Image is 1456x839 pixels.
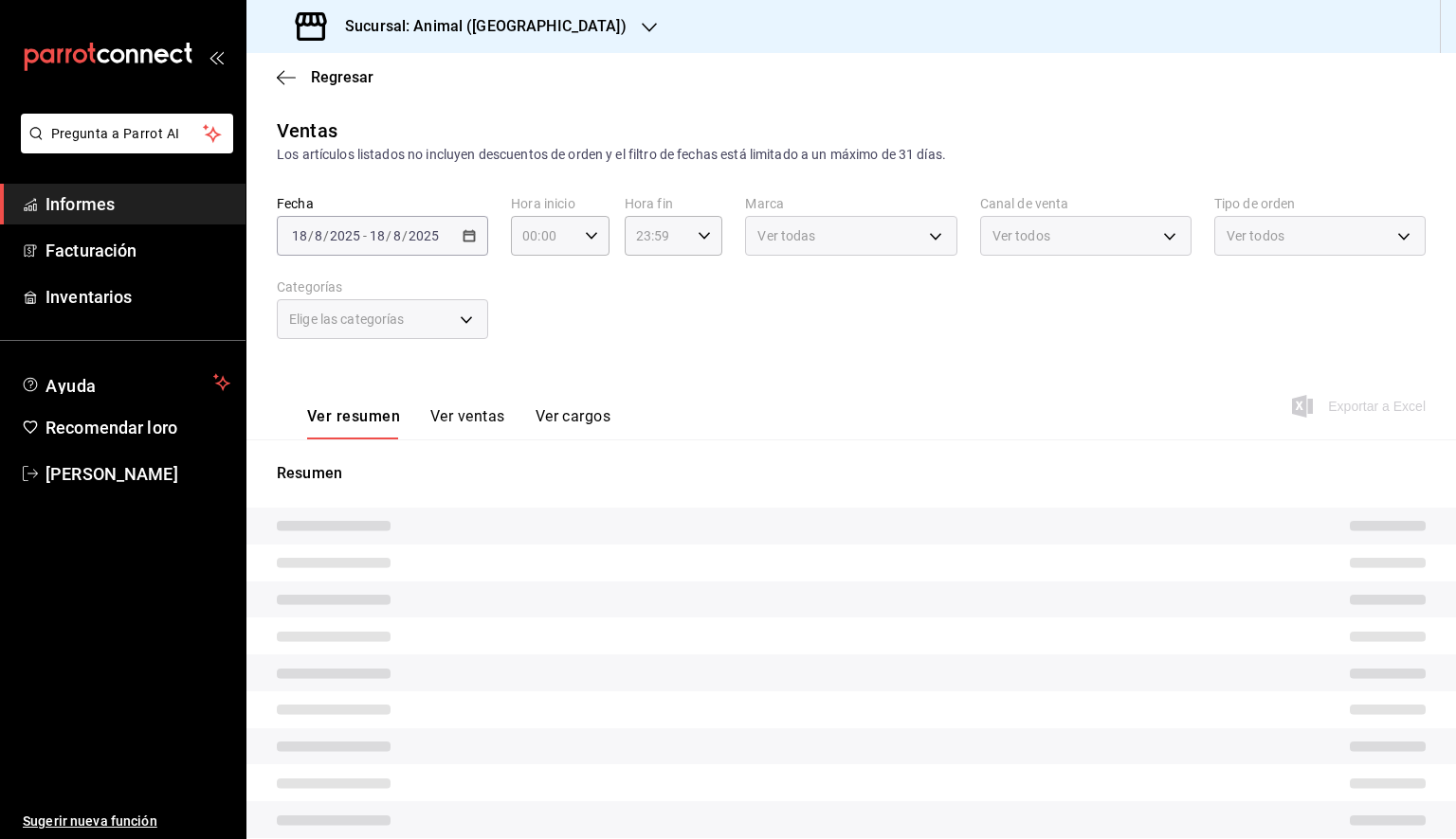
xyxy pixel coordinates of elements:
label: Marca [745,197,956,210]
button: Pregunta a Parrot AI [21,114,233,153]
font: [PERSON_NAME] [45,464,178,484]
button: Regresar [277,68,373,86]
button: Ver cargos [536,407,611,439]
span: / [386,228,391,243]
span: / [402,228,408,243]
span: Ver todos [992,226,1050,245]
font: Recomendar loro [45,418,177,437]
font: Ayuda [45,376,97,396]
label: Canal de venta [980,197,1192,210]
div: Los artículos listados no incluyen descuentos de orden y el filtro de fechas está limitado a un m... [277,145,1426,165]
button: Ver ventas [430,407,505,439]
div: navigation tabs [307,407,610,439]
h3: Sucursal: Animal ([GEOGRAPHIC_DATA]) [330,15,627,38]
input: -- [392,228,402,243]
label: Hora fin [625,197,723,210]
label: Tipo de orden [1214,197,1426,210]
span: / [308,228,314,243]
input: -- [291,228,308,243]
div: Ventas [277,116,337,145]
span: Ver todos [1227,226,1284,245]
font: Sugerir nueva función [23,813,157,829]
input: -- [369,228,386,243]
span: / [323,228,329,243]
button: Ver resumen [307,407,400,439]
font: Pregunta a Parrot AI [51,126,180,141]
label: Fecha [277,197,488,210]
label: Categorías [277,280,488,294]
button: abrir_cajón_menú [209,49,224,64]
a: Pregunta a Parrot AI [13,137,233,157]
label: Hora inicio [511,197,610,210]
span: Elige las categorías [289,310,405,329]
input: -- [314,228,323,243]
font: Inventarios [45,287,132,307]
font: Facturación [45,241,136,260]
font: Informes [45,194,115,214]
input: ---- [329,228,361,243]
span: Ver todas [757,226,815,245]
input: ---- [408,228,440,243]
span: Regresar [311,68,373,86]
p: Resumen [277,462,1426,485]
span: - [363,228,367,243]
